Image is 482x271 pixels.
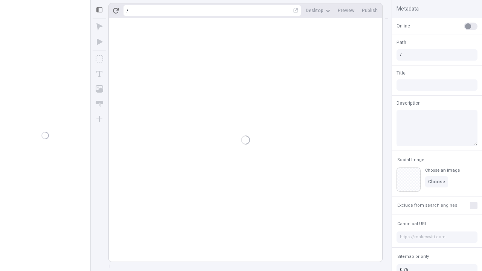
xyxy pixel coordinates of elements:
span: Desktop [306,8,323,14]
button: Choose [425,176,448,187]
span: Sitemap priority [397,254,429,259]
span: Online [397,23,410,29]
button: Exclude from search engines [396,201,459,210]
span: Preview [338,8,354,14]
span: Path [397,39,406,46]
button: Desktop [303,5,333,16]
button: Preview [335,5,357,16]
button: Image [93,82,106,96]
div: Choose an image [425,167,460,173]
div: / [127,8,128,14]
span: Choose [428,179,445,185]
button: Text [93,67,106,81]
span: Publish [362,8,378,14]
span: Exclude from search engines [397,202,457,208]
button: Box [93,52,106,65]
span: Description [397,100,421,107]
button: Button [93,97,106,111]
span: Title [397,70,406,76]
button: Social Image [396,155,426,164]
input: https://makeswift.com [397,231,477,243]
button: Publish [359,5,381,16]
span: Canonical URL [397,221,427,227]
span: Social Image [397,157,424,163]
button: Canonical URL [396,219,429,228]
button: Sitemap priority [396,252,430,261]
